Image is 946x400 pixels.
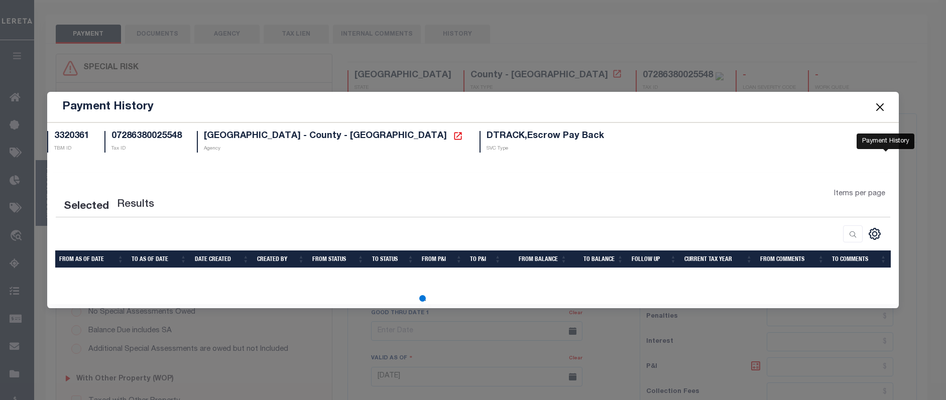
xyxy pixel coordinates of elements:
th: To Comments [828,250,890,268]
th: From P&I [418,250,466,268]
th: From As of Date [55,250,128,268]
p: Tax ID [111,145,182,153]
h5: 07286380025548 [111,131,182,142]
span: [GEOGRAPHIC_DATA] - County - [GEOGRAPHIC_DATA] [204,131,447,141]
h5: DTRACK,Escrow Pay Back [487,131,604,142]
th: To Balance [571,250,628,268]
button: Close [874,100,887,113]
th: From Comments [756,250,828,268]
th: Date Created [191,250,253,268]
h5: 3320361 [54,131,89,142]
th: Current Tax Year [680,250,756,268]
span: Items per page [834,189,885,200]
p: Agency [204,145,464,153]
th: Follow Up [628,250,681,268]
th: Created By [253,250,308,268]
p: TBM ID [54,145,89,153]
div: Selected [64,199,109,215]
th: From Status [308,250,368,268]
h5: Payment History [62,100,154,114]
th: From Balance [505,250,571,268]
th: To As of Date [128,250,190,268]
p: SVC Type [487,145,604,153]
label: Results [117,197,154,213]
div: Payment History [857,134,914,150]
th: To P&I [466,250,505,268]
th: To Status [368,250,418,268]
